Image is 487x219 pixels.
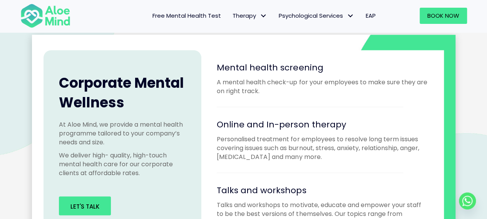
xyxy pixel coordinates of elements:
[279,12,354,20] span: Psychological Services
[233,12,267,20] span: Therapy
[217,77,428,95] p: A mental health check-up for your employees to make sure they are on right track.
[459,192,476,209] a: Whatsapp
[217,61,323,73] span: Mental health screening
[217,184,306,196] span: Talks and workshops
[420,8,467,24] a: Book Now
[59,120,186,147] p: At Aloe Mind, we provide a mental health programme tailored to your company’s needs and size.
[59,150,186,177] p: We deliver high- quality, high-touch mental health care for our corporate clients at affordable r...
[152,12,221,20] span: Free Mental Health Test
[80,8,382,24] nav: Menu
[345,10,356,22] span: Psychological Services: submenu
[217,134,428,161] p: Personalised treatment for employees to resolve long term issues covering issues such as burnout,...
[273,8,360,24] a: Psychological ServicesPsychological Services: submenu
[360,8,382,24] a: EAP
[20,3,70,28] img: Aloe mind Logo
[70,202,99,210] span: Let's Talk
[258,10,269,22] span: Therapy: submenu
[147,8,227,24] a: Free Mental Health Test
[59,73,184,112] span: Corporate Mental Wellness
[366,12,376,20] span: EAP
[427,12,459,20] span: Book Now
[217,118,346,130] span: Online and In-person therapy
[227,8,273,24] a: TherapyTherapy: submenu
[59,196,111,215] a: Let's Talk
